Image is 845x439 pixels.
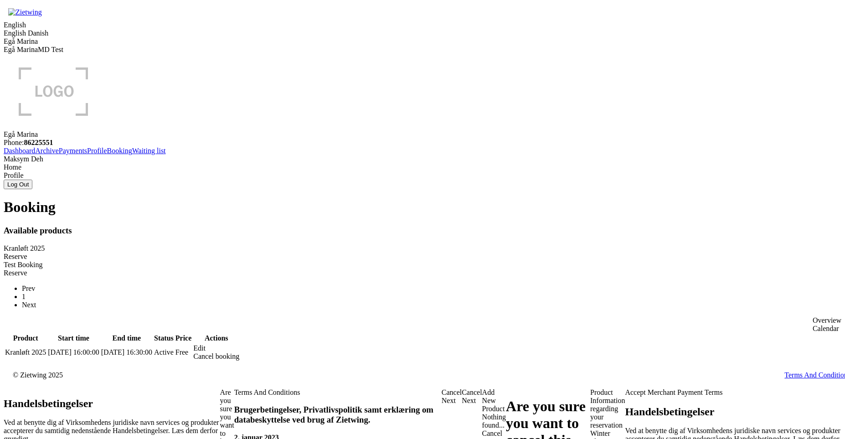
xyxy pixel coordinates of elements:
h3: Brugerbetingelser, Privatlivspolitik samt erklæring om databeskyttelse ved brug af Zietwing. [234,405,442,425]
a: English [4,29,26,37]
a: Prev [22,284,35,292]
div: Edit [193,344,239,352]
div: Profile [4,171,841,180]
div: Product [590,388,625,397]
div: Terms And Conditions [234,388,442,397]
a: 1 [22,293,26,300]
span: Egå Marina [4,37,38,45]
h1: Booking [4,199,841,216]
a: Payments [59,147,87,155]
div: Home [4,163,841,171]
a: Next [22,301,36,309]
th: Status [154,334,174,343]
a: Dashboard [4,147,35,155]
a: Danish [28,29,48,37]
strong: 86225551 [24,139,53,146]
span: [DATE] 16:00:00 [48,348,99,356]
div: Next [462,397,482,405]
div: Test Booking [4,261,841,269]
span: Free [175,348,188,356]
div: Add New Product [482,388,506,413]
span: Maksym Deh [4,155,43,163]
div: Cancel [442,388,462,397]
a: Archive [35,147,59,155]
div: Cancel [462,388,482,397]
th: Price [175,334,192,343]
div: Reserve [4,269,841,277]
div: Accept Merchant Payment Terms [625,388,841,397]
span: [DATE] 16:30:00 [101,348,152,356]
img: Zietwing [4,4,46,21]
h3: Available products [4,226,841,236]
div: Egå Marina [4,130,841,139]
div: Reserve [4,253,841,261]
div: Nothing found... [482,413,506,429]
div: Cancel [482,429,506,438]
span: English [4,21,26,29]
div: Next [442,397,462,405]
th: End time [101,334,153,343]
a: Egå Marina [4,46,38,53]
div: Phone: [4,139,841,147]
div: Kranløft 2025 [4,244,841,253]
th: Product [5,334,46,343]
h2: Handelsbetingelser [4,398,220,410]
a: Profile [87,147,107,155]
div: Active [154,348,174,356]
div: Cancel booking [193,352,239,361]
th: Actions [193,334,240,343]
div: Overview [813,316,841,325]
a: Waiting list [132,147,166,155]
img: logo [4,54,103,129]
div: Information regarding your reservation [590,397,625,429]
span: Kranløft 2025 [5,348,46,356]
a: Booking [107,147,132,155]
h2: Handelsbetingelser [625,406,841,418]
th: Start time [47,334,99,343]
button: Log Out [4,180,32,189]
div: Calendar [813,325,841,333]
a: MD Test [38,46,63,53]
